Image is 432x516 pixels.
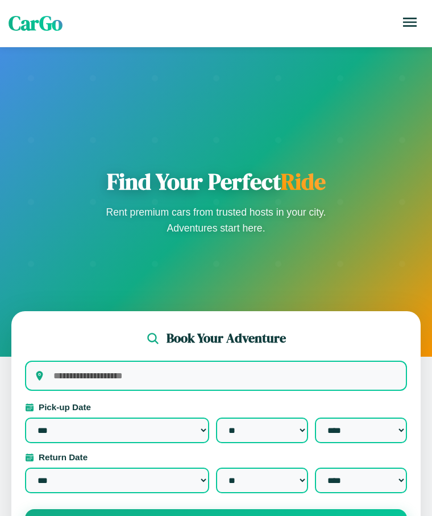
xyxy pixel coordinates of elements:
p: Rent premium cars from trusted hosts in your city. Adventures start here. [102,204,330,236]
label: Pick-up Date [25,402,407,412]
h1: Find Your Perfect [102,168,330,195]
h2: Book Your Adventure [167,329,286,347]
label: Return Date [25,452,407,462]
span: Ride [281,166,326,197]
span: CarGo [9,10,63,37]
